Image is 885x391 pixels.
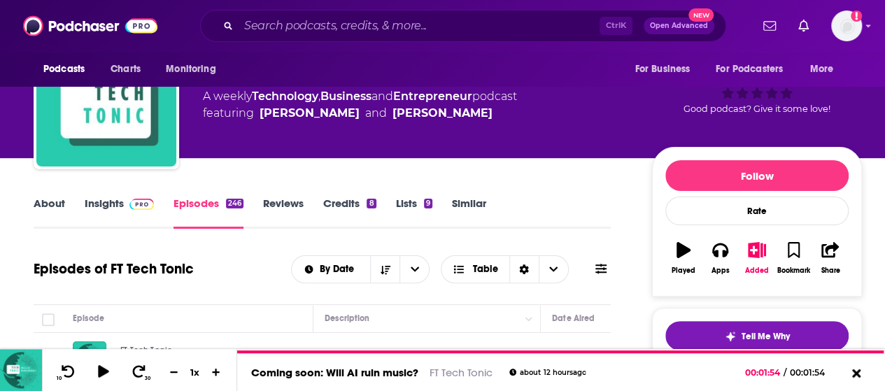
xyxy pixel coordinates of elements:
div: Bookmark [777,266,810,275]
a: Coming soon: Will AI ruin music? [251,366,418,379]
img: Podchaser - Follow, Share and Rate Podcasts [23,13,157,39]
button: Sort Direction [370,256,399,283]
button: Bookmark [775,233,812,283]
span: Ctrl K [600,17,632,35]
span: Tell Me Why [742,331,790,342]
button: 10 [54,364,80,381]
span: AI music generators - platforms that use artificial [325,347,515,357]
a: Show notifications dropdown [758,14,781,38]
button: Open AdvancedNew [644,17,714,34]
button: open menu [707,56,803,83]
div: [PERSON_NAME] [260,105,360,122]
div: Rate [665,197,849,225]
button: 30 [127,364,153,381]
div: Episode [73,310,104,327]
div: Added [745,266,769,275]
span: Podcasts [43,59,85,79]
h2: Choose List sort [291,255,430,283]
div: Played [672,266,695,275]
button: Added [739,233,775,283]
span: Open Advanced [650,22,708,29]
a: Credits8 [323,197,376,229]
div: A weekly podcast [203,88,517,122]
div: 9 [424,199,432,208]
a: Reviews [263,197,304,229]
img: FT Tech Tonic [36,27,176,166]
a: InsightsPodchaser Pro [85,197,154,229]
button: Share [812,233,849,283]
button: Choose View [441,255,569,283]
button: open menu [625,56,707,83]
span: 10 [57,376,62,381]
span: By Date [320,264,359,274]
span: For Business [635,59,690,79]
span: 00:01:54 [745,367,784,378]
div: [PERSON_NAME] [392,105,493,122]
button: tell me why sparkleTell Me Why [665,321,849,350]
input: Search podcasts, credits, & more... [239,15,600,37]
div: Share [821,266,840,275]
button: open menu [800,56,851,83]
button: open menu [34,56,103,83]
button: open menu [292,264,371,274]
div: Date Aired [552,310,595,327]
div: 246 [226,199,243,208]
div: Sort Direction [509,256,539,283]
span: featuring [203,105,517,122]
svg: Add a profile image [851,10,862,22]
a: Technology [252,90,318,103]
a: Lists9 [396,197,432,229]
span: More [810,59,834,79]
button: Played [665,233,702,283]
span: / [784,367,786,378]
div: 1 x [183,367,207,378]
a: Charts [101,56,149,83]
a: Show notifications dropdown [793,14,814,38]
span: 00:01:54 [786,367,839,378]
span: 30 [145,376,150,381]
button: open menu [156,56,234,83]
a: About [34,197,65,229]
a: Entrepreneur [393,90,472,103]
button: open menu [399,256,429,283]
span: and [365,105,387,122]
a: FT Tech Tonic [430,366,493,379]
h1: Episodes of FT Tech Tonic [34,260,194,278]
a: FT Tech Tonic [120,345,287,357]
a: Similar [452,197,486,229]
span: and [371,90,393,103]
button: Show profile menu [831,10,862,41]
div: Search podcasts, credits, & more... [200,10,726,42]
span: Monitoring [166,59,215,79]
img: User Profile [831,10,862,41]
a: Episodes246 [174,197,243,229]
span: , [318,90,320,103]
button: Follow [665,160,849,191]
span: For Podcasters [716,59,783,79]
div: 8 [367,199,376,208]
div: Description [325,310,369,327]
div: about 12 hours ago [509,369,586,376]
img: Podchaser Pro [129,199,154,210]
span: New [688,8,714,22]
span: Charts [111,59,141,79]
span: Table [473,264,498,274]
img: tell me why sparkle [725,331,736,342]
span: Good podcast? Give it some love! [684,104,830,114]
div: Apps [711,266,730,275]
button: Apps [702,233,738,283]
button: Column Actions [521,311,537,327]
span: Logged in as sally.brown [831,10,862,41]
span: FT Tech Tonic [120,346,172,355]
a: Business [320,90,371,103]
